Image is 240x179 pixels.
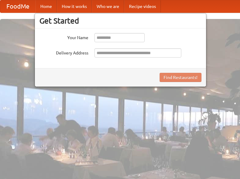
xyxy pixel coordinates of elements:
[92,0,124,13] a: Who we are
[57,0,92,13] a: How it works
[160,73,201,82] button: Find Restaurants!
[39,33,88,41] label: Your Name
[39,16,201,25] h3: Get Started
[39,48,88,56] label: Delivery Address
[124,0,161,13] a: Recipe videos
[35,0,57,13] a: Home
[0,0,35,13] a: FoodMe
